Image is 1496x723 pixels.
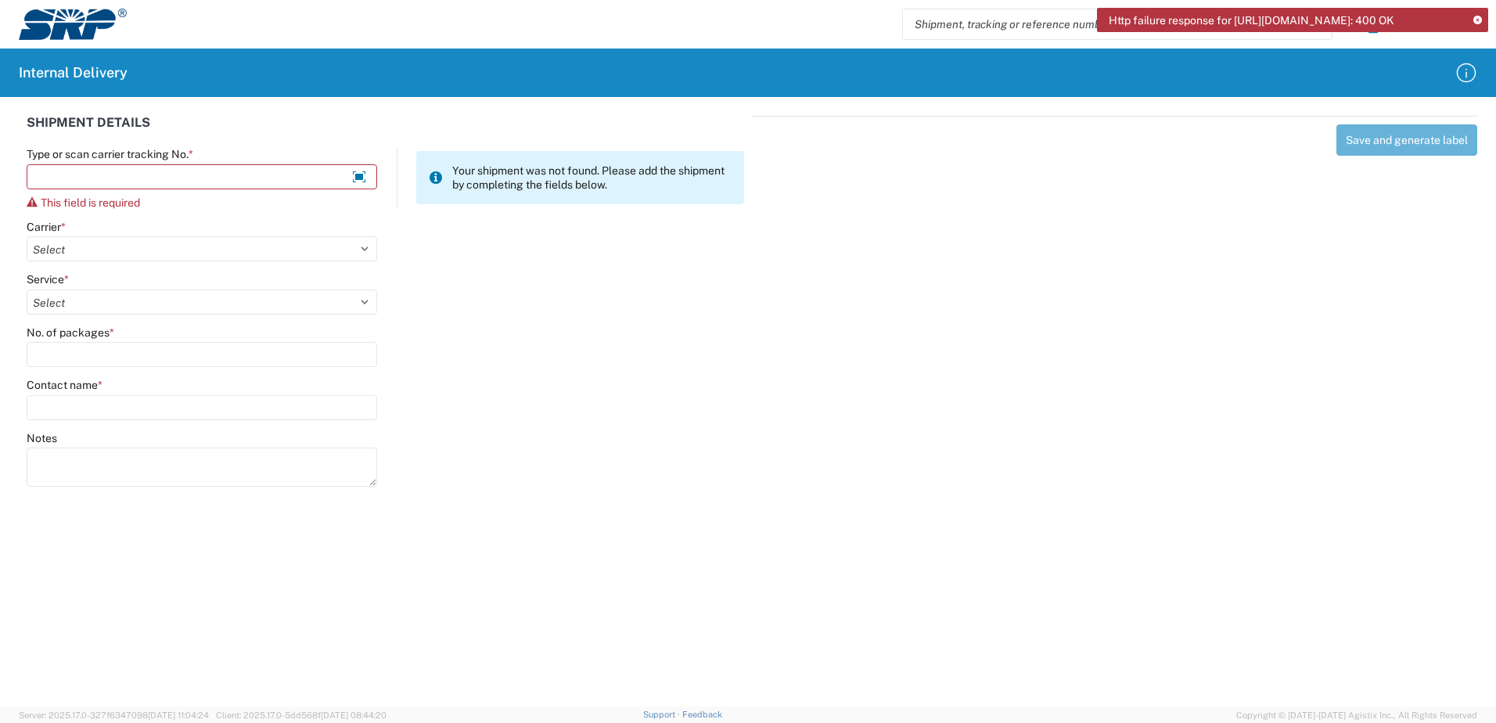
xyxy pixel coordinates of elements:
[452,164,732,192] span: Your shipment was not found. Please add the shipment by completing the fields below.
[682,710,722,719] a: Feedback
[27,220,66,234] label: Carrier
[1109,13,1394,27] span: Http failure response for [URL][DOMAIN_NAME]: 400 OK
[41,196,140,209] span: This field is required
[27,272,69,286] label: Service
[27,431,57,445] label: Notes
[321,710,387,720] span: [DATE] 08:44:20
[27,378,102,392] label: Contact name
[148,710,209,720] span: [DATE] 11:04:24
[27,116,744,147] div: SHIPMENT DETAILS
[27,147,193,161] label: Type or scan carrier tracking No.
[19,710,209,720] span: Server: 2025.17.0-327f6347098
[19,9,127,40] img: srp
[19,63,128,82] h2: Internal Delivery
[903,9,1308,39] input: Shipment, tracking or reference number
[1236,708,1477,722] span: Copyright © [DATE]-[DATE] Agistix Inc., All Rights Reserved
[216,710,387,720] span: Client: 2025.17.0-5dd568f
[643,710,682,719] a: Support
[27,326,114,340] label: No. of packages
